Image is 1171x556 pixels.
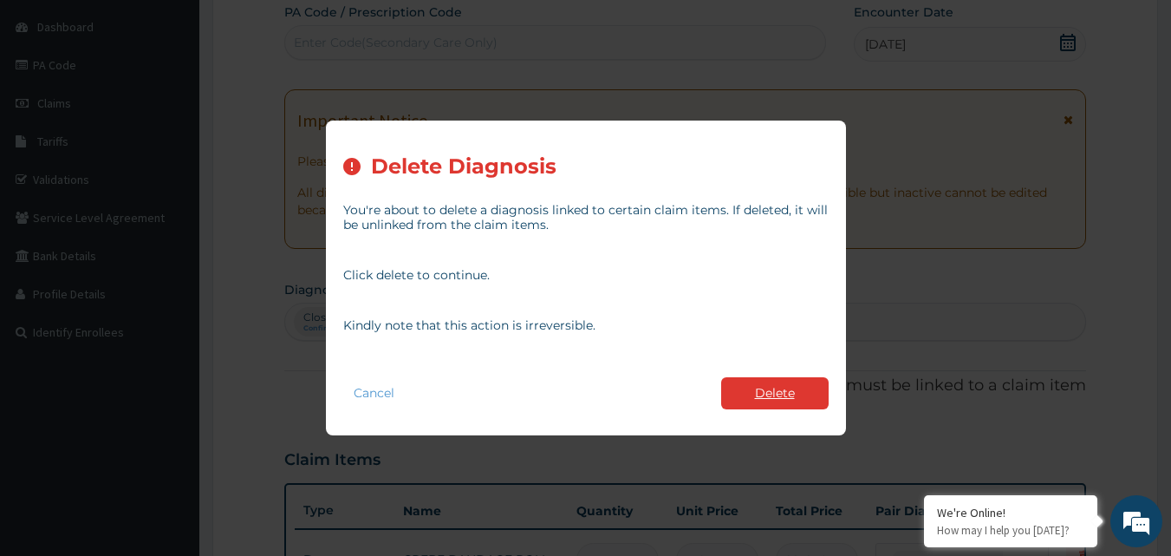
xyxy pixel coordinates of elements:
p: How may I help you today? [937,523,1084,538]
div: We're Online! [937,505,1084,520]
span: We're online! [101,167,239,343]
p: You're about to delete a diagnosis linked to certain claim items. If deleted, it will be unlinked... [343,203,829,232]
div: Chat with us now [90,97,291,120]
div: Minimize live chat window [284,9,326,50]
img: d_794563401_company_1708531726252_794563401 [32,87,70,130]
textarea: Type your message and hit 'Enter' [9,371,330,432]
p: Click delete to continue. [343,268,829,283]
p: Kindly note that this action is irreversible. [343,318,829,333]
button: Cancel [343,381,405,406]
h2: Delete Diagnosis [371,155,556,179]
button: Delete [721,377,829,409]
